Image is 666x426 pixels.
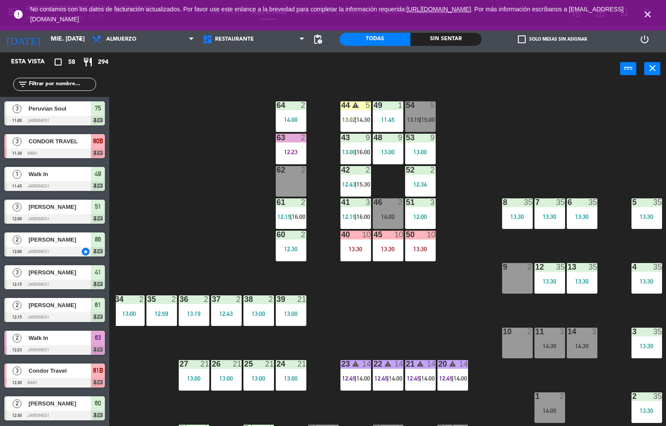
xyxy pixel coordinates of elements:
[341,198,342,206] div: 41
[95,398,101,409] span: 60
[653,198,662,206] div: 35
[340,33,410,46] div: Todas
[179,375,209,381] div: 13:00
[535,198,536,206] div: 7
[373,149,403,155] div: 13:00
[95,267,101,277] span: 41
[75,34,85,45] i: arrow_drop_down
[427,231,435,239] div: 10
[290,213,292,220] span: |
[647,63,658,73] i: close
[341,134,342,142] div: 43
[639,34,650,45] i: power_settings_new
[632,328,633,336] div: 3
[13,334,21,343] span: 2
[215,36,254,42] span: Restaurante
[407,116,420,123] span: 13:15
[355,149,357,156] span: |
[534,278,565,284] div: 13:30
[95,234,101,245] span: 86
[632,392,633,400] div: 2
[653,263,662,271] div: 35
[342,116,356,123] span: 13:02
[357,149,370,156] span: 16:00
[631,214,662,220] div: 13:30
[301,198,306,206] div: 2
[527,263,532,271] div: 2
[83,57,93,67] i: restaurant
[28,137,91,146] span: CONDOR TRAVEL
[567,278,597,284] div: 13:30
[559,392,565,400] div: 2
[373,117,403,123] div: 11:45
[342,149,356,156] span: 13:00
[398,101,403,109] div: 1
[524,198,532,206] div: 35
[28,170,91,179] span: Walk In
[355,375,357,382] span: |
[449,360,456,367] i: warning
[518,35,526,43] span: check_box_outline_blank
[276,311,306,317] div: 13:00
[365,134,371,142] div: 9
[297,360,306,368] div: 21
[236,295,241,303] div: 2
[13,301,21,310] span: 2
[454,375,467,382] span: 14:00
[559,328,565,336] div: 3
[276,375,306,381] div: 13:00
[30,6,624,23] span: No contamos con los datos de facturación actualizados. Por favor use este enlance a la brevedad p...
[357,375,370,382] span: 14:00
[588,263,597,271] div: 35
[30,6,624,23] a: . Por más información escríbanos a [EMAIL_ADDRESS][DOMAIN_NAME]
[171,295,177,303] div: 2
[459,360,468,368] div: 14
[341,360,342,368] div: 23
[653,328,662,336] div: 35
[28,235,91,244] span: [PERSON_NAME]
[592,328,597,336] div: 3
[394,360,403,368] div: 14
[244,295,245,303] div: 38
[452,375,454,382] span: |
[276,246,306,252] div: 12:30
[421,375,435,382] span: 14:00
[365,101,371,109] div: 5
[312,34,323,45] span: pending_actions
[384,360,392,367] i: warning
[623,63,634,73] i: power_input
[631,408,662,414] div: 13:30
[631,343,662,349] div: 13:30
[632,263,633,271] div: 4
[410,33,481,46] div: Sin sentar
[301,134,306,142] div: 2
[4,57,63,67] div: Esta vista
[398,134,403,142] div: 9
[340,246,371,252] div: 13:30
[146,311,177,317] div: 12:59
[95,103,101,114] span: 75
[365,166,371,174] div: 2
[244,360,245,368] div: 25
[95,332,101,343] span: 63
[430,166,435,174] div: 2
[567,343,597,349] div: 14:30
[365,198,371,206] div: 3
[179,311,209,317] div: 13:19
[28,366,91,375] span: Condor Travel
[394,231,403,239] div: 10
[93,365,103,376] span: 81B
[341,101,342,109] div: 44
[53,57,63,67] i: crop_square
[362,360,371,368] div: 14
